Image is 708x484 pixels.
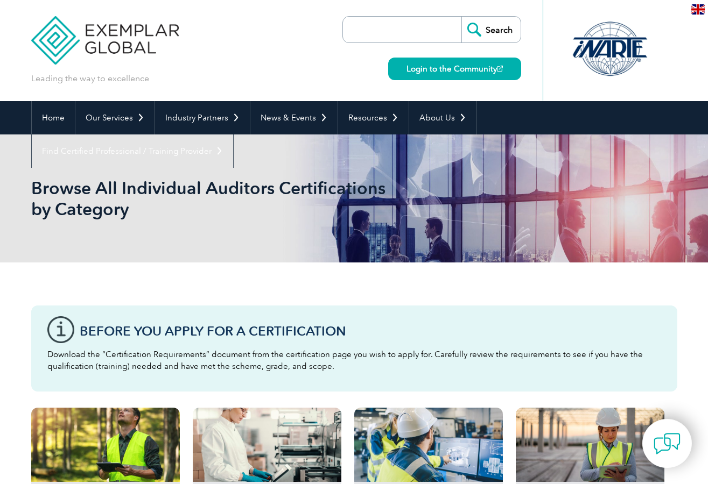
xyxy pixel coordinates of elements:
[31,177,445,219] h1: Browse All Individual Auditors Certifications by Category
[388,58,521,80] a: Login to the Community
[31,73,149,84] p: Leading the way to excellence
[409,101,476,134] a: About Us
[75,101,155,134] a: Our Services
[691,4,705,15] img: en
[155,101,250,134] a: Industry Partners
[497,66,503,72] img: open_square.png
[80,324,661,338] h3: Before You Apply For a Certification
[654,430,681,457] img: contact-chat.png
[32,134,233,168] a: Find Certified Professional / Training Provider
[461,17,521,42] input: Search
[250,101,338,134] a: News & Events
[32,101,75,134] a: Home
[47,348,661,372] p: Download the “Certification Requirements” document from the certification page you wish to apply ...
[338,101,409,134] a: Resources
